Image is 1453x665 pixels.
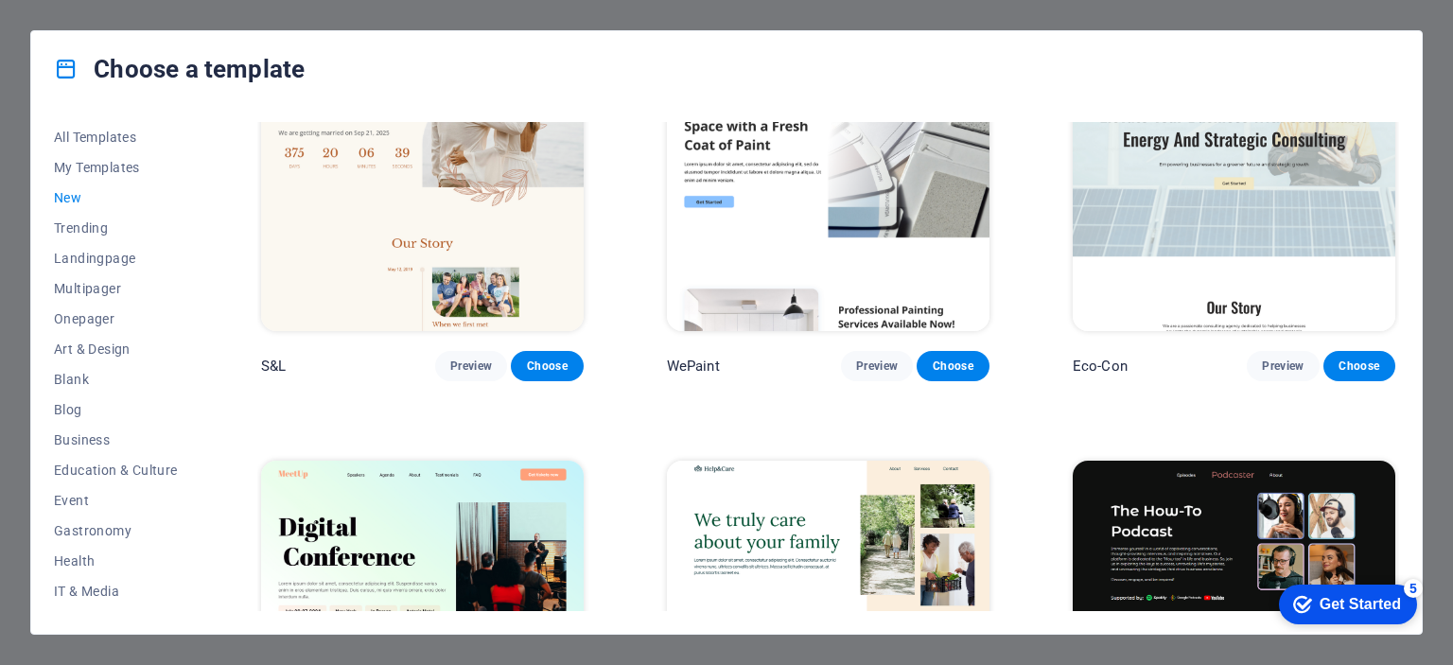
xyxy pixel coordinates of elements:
span: New [54,190,178,205]
span: Art & Design [54,341,178,357]
span: Choose [526,359,568,374]
button: Blank [54,364,178,394]
span: Preview [856,359,898,374]
button: Choose [917,351,989,381]
span: My Templates [54,160,178,175]
button: My Templates [54,152,178,183]
span: Multipager [54,281,178,296]
button: All Templates [54,122,178,152]
span: All Templates [54,130,178,145]
span: Landingpage [54,251,178,266]
img: Eco-Con [1073,34,1395,331]
div: 5 [140,4,159,23]
div: Get Started [56,21,137,38]
button: Choose [1323,351,1395,381]
p: Eco-Con [1073,357,1128,376]
p: WePaint [667,357,720,376]
span: Choose [932,359,973,374]
span: IT & Media [54,584,178,599]
button: Landingpage [54,243,178,273]
span: Blank [54,372,178,387]
button: Multipager [54,273,178,304]
button: New [54,183,178,213]
h4: Choose a template [54,54,305,84]
img: S&L [261,34,584,331]
span: Gastronomy [54,523,178,538]
button: Legal & Finance [54,606,178,637]
button: Preview [1247,351,1319,381]
span: Preview [450,359,492,374]
button: Preview [841,351,913,381]
button: Art & Design [54,334,178,364]
button: Education & Culture [54,455,178,485]
span: Onepager [54,311,178,326]
div: Get Started 5 items remaining, 0% complete [15,9,153,49]
span: Blog [54,402,178,417]
button: Gastronomy [54,516,178,546]
button: Event [54,485,178,516]
span: Business [54,432,178,447]
button: Choose [511,351,583,381]
button: Onepager [54,304,178,334]
button: Trending [54,213,178,243]
button: Preview [435,351,507,381]
span: Preview [1262,359,1304,374]
button: Business [54,425,178,455]
span: Event [54,493,178,508]
span: Education & Culture [54,463,178,478]
button: Blog [54,394,178,425]
img: WePaint [667,34,989,331]
span: Trending [54,220,178,236]
p: S&L [261,357,286,376]
button: Health [54,546,178,576]
button: IT & Media [54,576,178,606]
span: Choose [1339,359,1380,374]
span: Health [54,553,178,569]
